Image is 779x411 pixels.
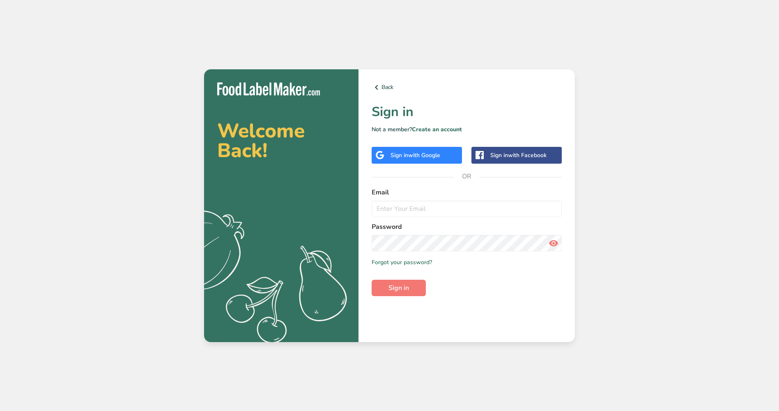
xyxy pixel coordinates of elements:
input: Enter Your Email [372,201,562,217]
div: Sign in [490,151,547,160]
span: OR [455,164,479,189]
a: Create an account [412,126,462,133]
span: Sign in [388,283,409,293]
a: Forgot your password? [372,258,432,267]
a: Back [372,82,562,92]
span: with Facebook [508,151,547,159]
h1: Sign in [372,102,562,122]
p: Not a member? [372,125,562,134]
div: Sign in [391,151,440,160]
h2: Welcome Back! [217,121,345,160]
label: Email [372,187,562,197]
label: Password [372,222,562,232]
span: with Google [408,151,440,159]
button: Sign in [372,280,426,296]
img: Food Label Maker [217,82,320,96]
